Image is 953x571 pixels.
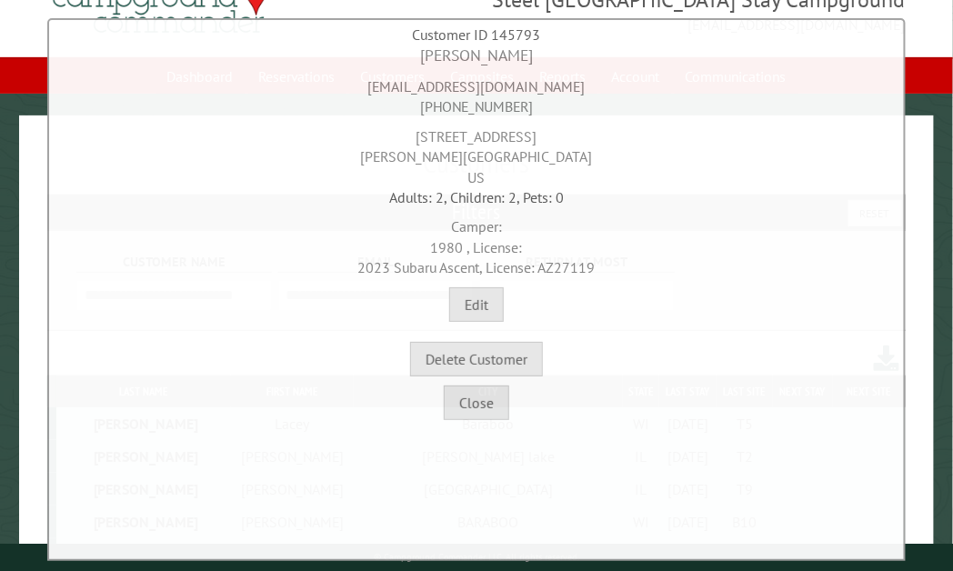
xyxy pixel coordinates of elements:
button: Delete Customer [410,342,543,376]
div: [PERSON_NAME] [54,45,898,67]
div: [STREET_ADDRESS] [PERSON_NAME][GEOGRAPHIC_DATA] US [54,117,898,187]
span: 1980 , License: [430,238,522,256]
small: © Campground Commander LLC. All rights reserved. [374,551,579,563]
div: [EMAIL_ADDRESS][DOMAIN_NAME] [PHONE_NUMBER] [54,67,898,117]
div: Adults: 2, Children: 2, Pets: 0 [54,187,898,207]
div: Customer ID 145793 [54,25,898,45]
div: Camper: [54,207,898,277]
button: Edit [449,287,504,322]
span: 2023 Subaru Ascent, License: AZ27119 [357,258,595,276]
button: Close [444,386,509,420]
